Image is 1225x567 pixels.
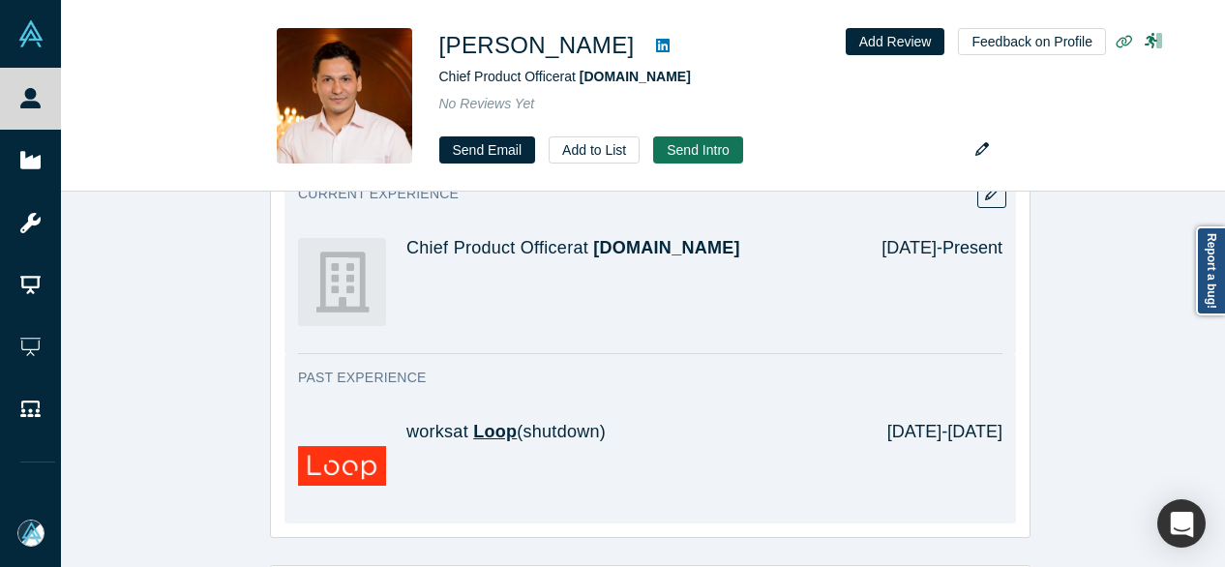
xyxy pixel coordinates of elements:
img: Awaaz.De's Logo [298,238,386,326]
a: [DOMAIN_NAME] [580,69,691,84]
button: Send Intro [653,136,743,164]
img: Alchemist Vault Logo [17,20,45,47]
h3: Current Experience [298,184,975,204]
span: No Reviews Yet [439,96,535,111]
h4: Chief Product Officer at [406,238,854,259]
button: Add Review [846,28,945,55]
a: [DOMAIN_NAME] [593,238,740,257]
a: Send Email [439,136,536,164]
a: Loop [473,422,517,441]
img: Aditya Sethi's Profile Image [277,28,412,164]
h4: works at (shutdown) [406,422,860,443]
h1: [PERSON_NAME] [439,28,635,63]
div: [DATE] - Present [854,238,1002,326]
span: Chief Product Officer at [439,69,691,84]
a: Report a bug! [1196,226,1225,315]
img: Mia Scott's Account [17,520,45,547]
button: Feedback on Profile [958,28,1106,55]
h3: Past Experience [298,368,975,388]
button: Add to List [549,136,640,164]
div: [DATE] - [DATE] [860,422,1002,510]
img: Loop's Logo [298,422,386,510]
